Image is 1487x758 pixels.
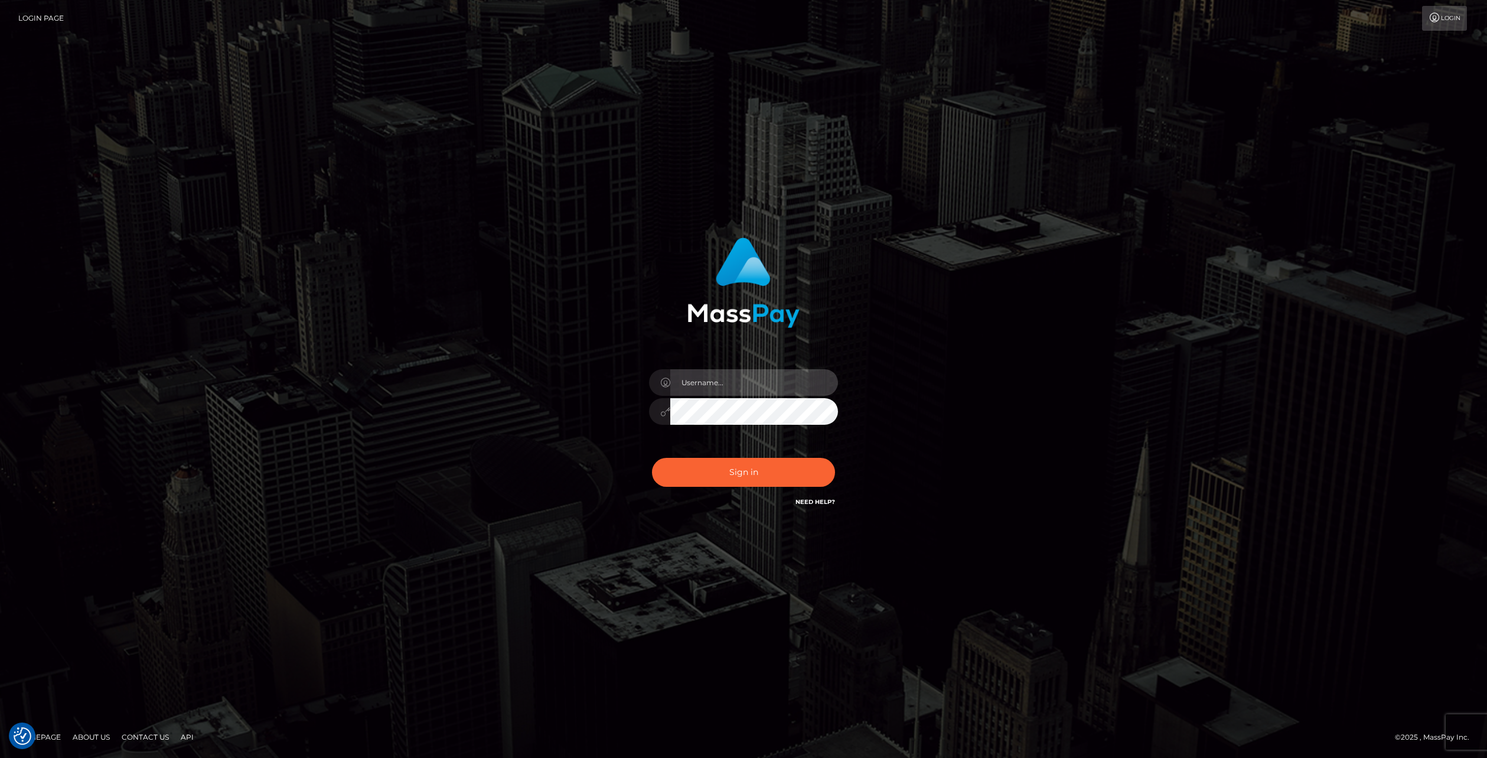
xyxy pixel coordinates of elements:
button: Sign in [652,458,835,487]
div: © 2025 , MassPay Inc. [1395,731,1478,744]
img: Revisit consent button [14,727,31,745]
input: Username... [670,369,838,396]
a: Contact Us [117,728,174,746]
a: Login Page [18,6,64,31]
a: Login [1422,6,1467,31]
a: Homepage [13,728,66,746]
img: MassPay Login [687,238,800,328]
a: API [176,728,198,746]
a: About Us [68,728,115,746]
a: Need Help? [795,498,835,506]
button: Consent Preferences [14,727,31,745]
